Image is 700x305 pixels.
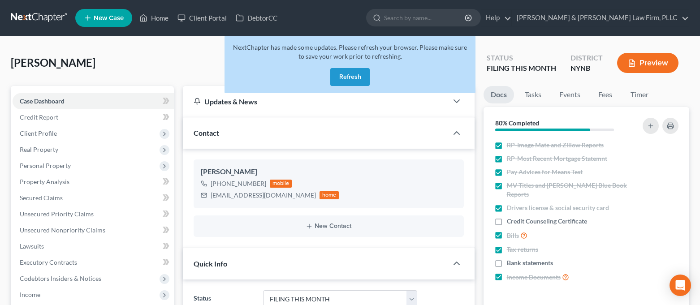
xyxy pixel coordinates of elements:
[507,273,561,282] span: Income Documents
[507,141,604,150] span: RP-Image Mate and Zillow Reports
[495,119,539,127] strong: 80% Completed
[233,43,467,60] span: NextChapter has made some updates. Please refresh your browser. Please make sure to save your wor...
[20,97,65,105] span: Case Dashboard
[20,178,69,185] span: Property Analysis
[194,129,219,137] span: Contact
[194,97,437,106] div: Updates & News
[13,190,174,206] a: Secured Claims
[20,258,77,266] span: Executory Contracts
[13,238,174,254] a: Lawsuits
[94,15,124,21] span: New Case
[507,181,631,199] span: MV-Titles and [PERSON_NAME] Blue Book Reports
[487,53,556,63] div: Status
[570,53,603,63] div: District
[20,210,94,218] span: Unsecured Priority Claims
[194,259,227,268] span: Quick Info
[20,242,44,250] span: Lawsuits
[231,10,282,26] a: DebtorCC
[173,10,231,26] a: Client Portal
[507,245,538,254] span: Tax returns
[20,129,57,137] span: Client Profile
[552,86,588,103] a: Events
[591,86,620,103] a: Fees
[135,10,173,26] a: Home
[13,254,174,271] a: Executory Contracts
[13,93,174,109] a: Case Dashboard
[330,68,370,86] button: Refresh
[20,275,101,282] span: Codebtors Insiders & Notices
[13,174,174,190] a: Property Analysis
[484,86,514,103] a: Docs
[487,63,556,73] div: FILING THIS MONTH
[670,275,691,296] div: Open Intercom Messenger
[320,191,339,199] div: home
[507,258,553,267] span: Bank statements
[507,154,607,163] span: RP-Most Recent Mortgage Statemnt
[211,191,316,200] div: [EMAIL_ADDRESS][DOMAIN_NAME]
[512,10,689,26] a: [PERSON_NAME] & [PERSON_NAME] Law Firm, PLLC
[13,109,174,125] a: Credit Report
[384,9,466,26] input: Search by name...
[507,217,587,226] span: Credit Counseling Certificate
[20,113,58,121] span: Credit Report
[20,146,58,153] span: Real Property
[481,10,511,26] a: Help
[13,222,174,238] a: Unsecured Nonpriority Claims
[570,63,603,73] div: NYNB
[270,180,292,188] div: mobile
[507,203,609,212] span: Drivers license & social security card
[211,179,266,188] div: [PHONE_NUMBER]
[11,56,95,69] span: [PERSON_NAME]
[623,86,656,103] a: Timer
[518,86,549,103] a: Tasks
[617,53,678,73] button: Preview
[20,291,40,298] span: Income
[13,206,174,222] a: Unsecured Priority Claims
[201,223,457,230] button: New Contact
[507,231,519,240] span: Bills
[507,168,583,176] span: Pay Advices for Means Test
[20,194,63,202] span: Secured Claims
[20,226,105,234] span: Unsecured Nonpriority Claims
[20,162,71,169] span: Personal Property
[201,167,457,177] div: [PERSON_NAME]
